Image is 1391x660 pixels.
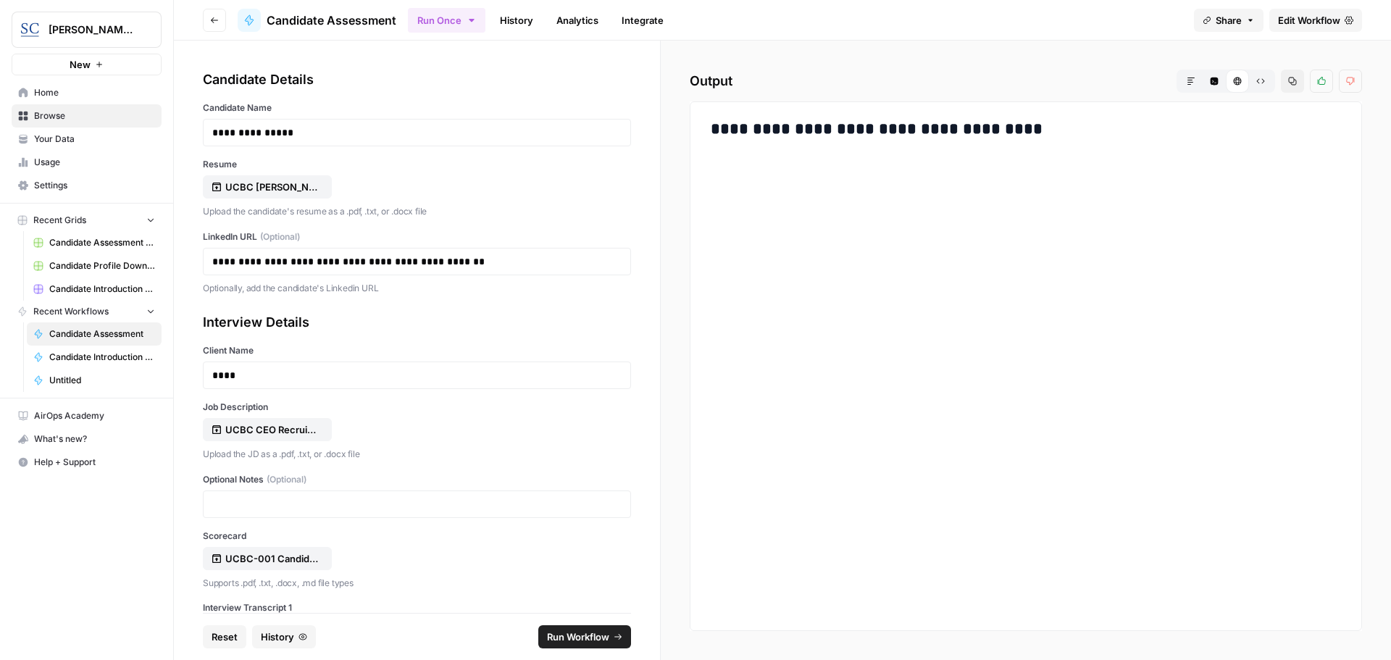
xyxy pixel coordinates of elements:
[408,8,485,33] button: Run Once
[203,70,631,90] div: Candidate Details
[33,305,109,318] span: Recent Workflows
[27,369,162,392] a: Untitled
[12,174,162,197] a: Settings
[34,456,155,469] span: Help + Support
[49,351,155,364] span: Candidate Introduction and Profile
[203,175,332,199] button: UCBC [PERSON_NAME] 8 2025.pdf
[12,54,162,75] button: New
[49,327,155,341] span: Candidate Assessment
[225,551,318,566] p: UCBC-001 Candidate Scorecard [PERSON_NAME].docx
[12,428,161,450] div: What's new?
[203,312,631,333] div: Interview Details
[27,231,162,254] a: Candidate Assessment Download Sheet
[267,12,396,29] span: Candidate Assessment
[49,22,136,37] span: [PERSON_NAME] [GEOGRAPHIC_DATA]
[267,473,306,486] span: (Optional)
[203,473,631,486] label: Optional Notes
[203,101,631,114] label: Candidate Name
[491,9,542,32] a: History
[49,236,155,249] span: Candidate Assessment Download Sheet
[70,57,91,72] span: New
[547,630,609,644] span: Run Workflow
[12,12,162,48] button: Workspace: Stanton Chase Nashville
[203,158,631,171] label: Resume
[12,128,162,151] a: Your Data
[203,530,631,543] label: Scorecard
[49,374,155,387] span: Untitled
[12,301,162,322] button: Recent Workflows
[203,281,631,296] p: Optionally, add the candidate's Linkedin URL
[212,630,238,644] span: Reset
[252,625,316,648] button: History
[261,630,294,644] span: History
[538,625,631,648] button: Run Workflow
[1269,9,1362,32] a: Edit Workflow
[34,179,155,192] span: Settings
[12,427,162,451] button: What's new?
[27,277,162,301] a: Candidate Introduction Download Sheet
[203,447,631,461] p: Upload the JD as a .pdf, .txt, or .docx file
[17,17,43,43] img: Stanton Chase Nashville Logo
[49,283,155,296] span: Candidate Introduction Download Sheet
[27,322,162,346] a: Candidate Assessment
[203,401,631,414] label: Job Description
[34,156,155,169] span: Usage
[27,254,162,277] a: Candidate Profile Download Sheet
[34,109,155,122] span: Browse
[203,230,631,243] label: LinkedIn URL
[49,259,155,272] span: Candidate Profile Download Sheet
[203,601,631,614] label: Interview Transcript 1
[238,9,396,32] a: Candidate Assessment
[27,346,162,369] a: Candidate Introduction and Profile
[34,86,155,99] span: Home
[203,547,332,570] button: UCBC-001 Candidate Scorecard [PERSON_NAME].docx
[225,422,318,437] p: UCBC CEO Recruitment Profile Final [DATE].pdf
[203,576,631,590] p: Supports .pdf, .txt, .docx, .md file types
[203,204,631,219] p: Upload the candidate's resume as a .pdf, .txt, or .docx file
[203,344,631,357] label: Client Name
[12,404,162,427] a: AirOps Academy
[12,151,162,174] a: Usage
[1194,9,1263,32] button: Share
[12,104,162,128] a: Browse
[225,180,318,194] p: UCBC [PERSON_NAME] 8 2025.pdf
[12,81,162,104] a: Home
[34,409,155,422] span: AirOps Academy
[1278,13,1340,28] span: Edit Workflow
[690,70,1362,93] h2: Output
[1216,13,1242,28] span: Share
[203,418,332,441] button: UCBC CEO Recruitment Profile Final [DATE].pdf
[33,214,86,227] span: Recent Grids
[34,133,155,146] span: Your Data
[613,9,672,32] a: Integrate
[12,451,162,474] button: Help + Support
[260,230,300,243] span: (Optional)
[12,209,162,231] button: Recent Grids
[548,9,607,32] a: Analytics
[203,625,246,648] button: Reset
